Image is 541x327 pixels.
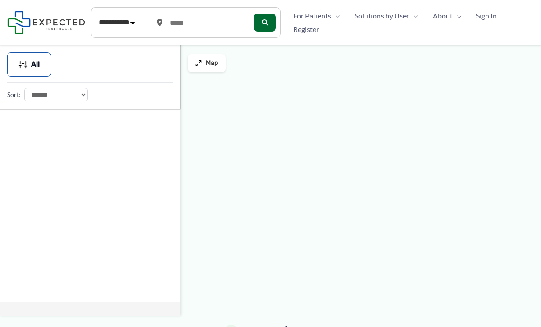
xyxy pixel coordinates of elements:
[286,23,326,36] a: Register
[7,52,51,77] button: All
[31,61,40,68] span: All
[195,60,202,67] img: Maximize
[453,9,462,23] span: Menu Toggle
[293,23,319,36] span: Register
[347,9,425,23] a: Solutions by UserMenu Toggle
[355,9,409,23] span: Solutions by User
[188,54,226,72] button: Map
[331,9,340,23] span: Menu Toggle
[286,9,347,23] a: For PatientsMenu Toggle
[469,9,504,23] a: Sign In
[18,60,28,69] img: Filter
[7,89,21,101] label: Sort:
[206,60,218,67] span: Map
[7,11,85,34] img: Expected Healthcare Logo - side, dark font, small
[433,9,453,23] span: About
[293,9,331,23] span: For Patients
[476,9,497,23] span: Sign In
[425,9,469,23] a: AboutMenu Toggle
[409,9,418,23] span: Menu Toggle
